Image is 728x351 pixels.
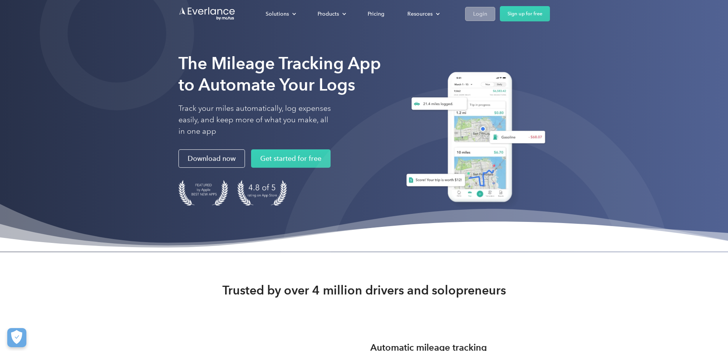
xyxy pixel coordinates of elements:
[310,7,352,21] div: Products
[178,6,236,21] a: Go to homepage
[465,7,495,21] a: Login
[266,9,289,19] div: Solutions
[178,149,245,168] a: Download now
[318,9,339,19] div: Products
[178,180,228,205] img: Badge for Featured by Apple Best New Apps
[473,9,487,19] div: Login
[400,7,446,21] div: Resources
[237,180,287,205] img: 4.9 out of 5 stars on the app store
[178,53,381,95] strong: The Mileage Tracking App to Automate Your Logs
[500,6,550,21] a: Sign up for free
[258,7,302,21] div: Solutions
[7,328,26,347] button: Cookies Settings
[222,283,506,298] strong: Trusted by over 4 million drivers and solopreneurs
[360,7,392,21] a: Pricing
[178,103,331,137] p: Track your miles automatically, log expenses easily, and keep more of what you make, all in one app
[397,66,550,211] img: Everlance, mileage tracker app, expense tracking app
[251,149,331,168] a: Get started for free
[407,9,433,19] div: Resources
[368,9,384,19] div: Pricing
